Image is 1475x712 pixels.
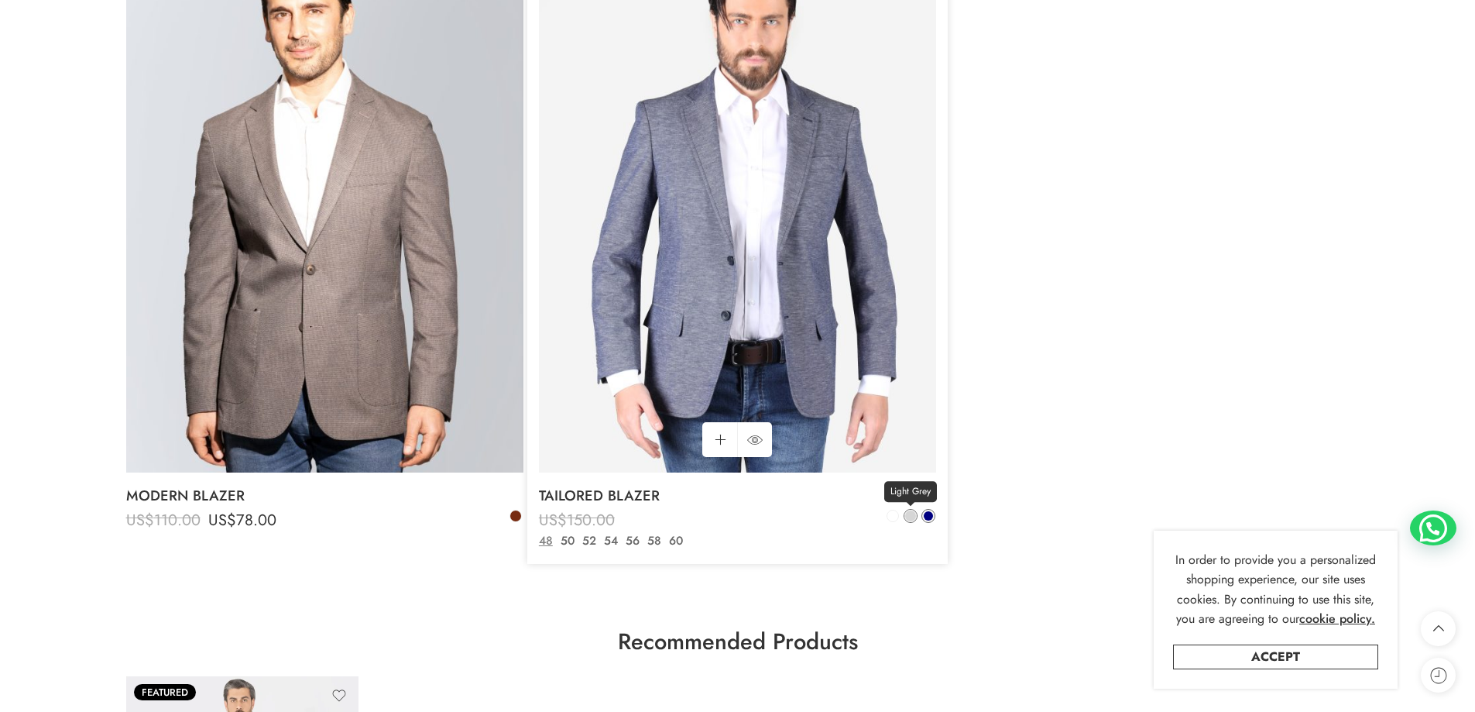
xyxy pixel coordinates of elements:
bdi: 110.00 [126,509,201,531]
a: MODERN BLAZER [126,480,523,511]
span: US$ [208,509,236,531]
a: TAILORED BLAZER [539,480,936,511]
a: 52 [578,532,600,550]
a: Select options for “TAILORED BLAZER” [702,422,737,457]
a: Accept [1173,645,1378,669]
span: Featured [134,684,196,700]
a: cookie policy. [1299,609,1375,629]
bdi: 150.00 [539,509,615,531]
a: 56 [622,532,643,550]
a: 48 [535,532,557,550]
a: 50 [557,532,578,550]
span: In order to provide you a personalized shopping experience, our site uses cookies. By continuing ... [1175,551,1376,628]
span: US$ [539,528,567,550]
a: Brown [509,509,523,523]
a: Light Grey [904,509,918,523]
span: Light Grey [884,482,937,503]
h3: Recommended Products [126,631,1350,653]
a: 54 [600,532,622,550]
a: 60 [665,532,687,550]
bdi: 78.00 [208,509,276,531]
span: US$ [126,509,154,531]
bdi: 105.00 [539,528,615,550]
span: US$ [539,509,567,531]
a: 58 [643,532,665,550]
